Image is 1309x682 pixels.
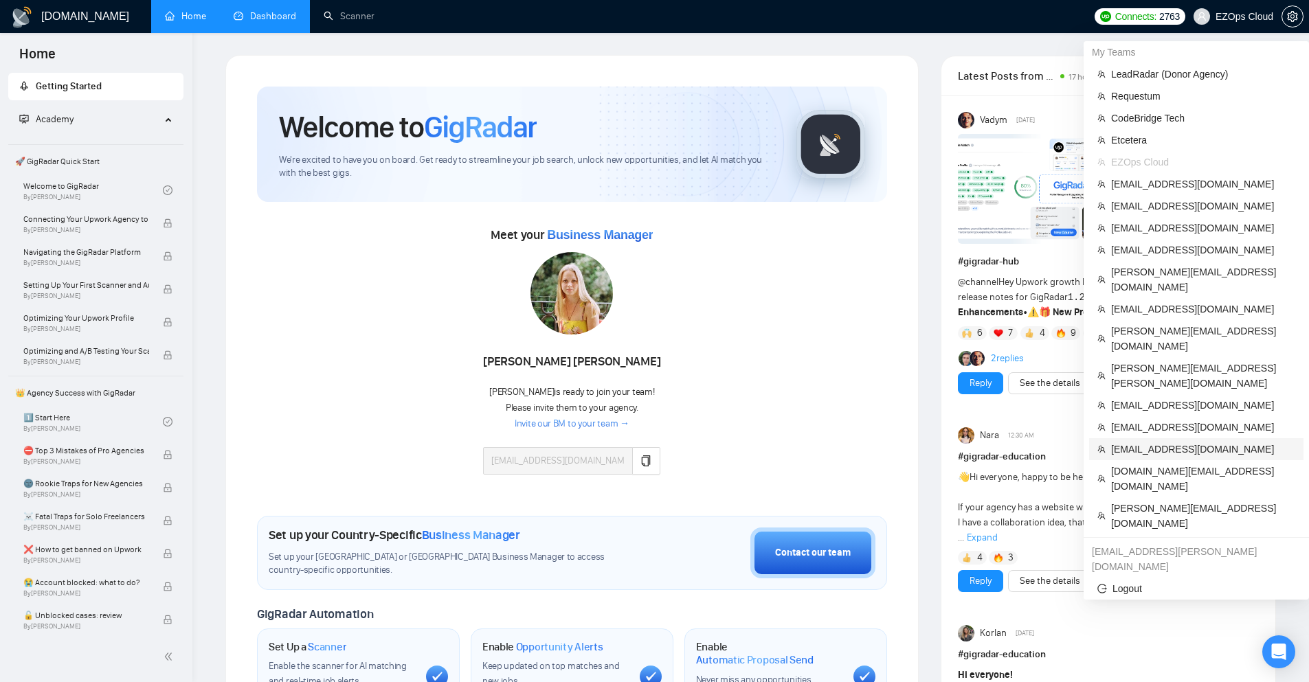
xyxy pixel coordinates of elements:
[36,80,102,92] span: Getting Started
[1111,89,1295,104] span: Requestum
[8,73,183,100] li: Getting Started
[1111,501,1295,531] span: [PERSON_NAME][EMAIL_ADDRESS][DOMAIN_NAME]
[1111,420,1295,435] span: [EMAIL_ADDRESS][DOMAIN_NAME]
[958,647,1259,662] h1: # gigradar-education
[1008,429,1034,442] span: 12:30 AM
[23,226,149,234] span: By [PERSON_NAME]
[958,67,1056,84] span: Latest Posts from the GigRadar Community
[1016,114,1035,126] span: [DATE]
[530,252,613,334] img: 1686179443565-78.jpg
[970,573,992,589] a: Reply
[279,154,774,180] span: We're excited to have you on board. Get ready to streamline your job search, unlock new opportuni...
[165,10,206,22] a: homeHome
[958,134,1123,244] img: F09AC4U7ATU-image.png
[269,640,346,654] h1: Set Up a
[1097,70,1106,78] span: team
[958,276,1238,318] span: Hey Upwork growth hackers, here's our July round-up and release notes for GigRadar • is your prof...
[1282,11,1303,22] span: setting
[547,228,653,242] span: Business Manager
[424,109,537,146] span: GigRadar
[958,254,1259,269] h1: # gigradar-hub
[1071,326,1076,340] span: 9
[1111,220,1295,236] span: [EMAIL_ADDRESS][DOMAIN_NAME]
[19,114,29,124] span: fund-projection-screen
[958,112,974,128] img: Vadym
[994,328,1003,338] img: ❤️
[1053,306,1169,318] strong: New Profile Match feature:
[23,278,149,292] span: Setting Up Your First Scanner and Auto-Bidder
[1111,67,1295,82] span: LeadRadar (Donor Agency)
[1097,114,1106,122] span: team
[269,527,520,543] h1: Set up your Country-Specific
[977,326,983,340] span: 6
[23,259,149,267] span: By [PERSON_NAME]
[970,376,992,391] a: Reply
[163,251,172,261] span: lock
[750,527,875,578] button: Contact our team
[23,245,149,259] span: Navigating the GigRadar Platform
[1027,306,1039,318] span: ⚠️
[958,669,1013,681] strong: Hi everyone!
[1097,334,1106,343] span: team
[308,640,346,654] span: Scanner
[1008,326,1013,340] span: 7
[491,227,653,242] span: Meet your
[36,113,74,125] span: Academy
[163,483,172,492] span: lock
[980,626,1007,641] span: Korlan
[1100,11,1111,22] img: upwork-logo.png
[23,325,149,333] span: By [PERSON_NAME]
[163,284,172,294] span: lock
[1111,302,1295,317] span: [EMAIL_ADDRESS][DOMAIN_NAME]
[11,6,33,28] img: logo
[19,81,29,91] span: rocket
[10,379,182,407] span: 👑 Agency Success with GigRadar
[1097,401,1106,409] span: team
[1159,9,1180,24] span: 2763
[958,427,974,444] img: Nara
[23,556,149,565] span: By [PERSON_NAME]
[163,185,172,195] span: check-circle
[1111,198,1295,214] span: [EMAIL_ADDRESS][DOMAIN_NAME]
[1040,326,1045,340] span: 4
[1097,445,1106,453] span: team
[958,625,974,641] img: Korlan
[1097,305,1106,313] span: team
[1111,398,1295,413] span: [EMAIL_ADDRESS][DOMAIN_NAME]
[1097,475,1106,483] span: team
[23,576,149,589] span: 😭 Account blocked: what to do?
[1016,627,1034,639] span: [DATE]
[23,510,149,523] span: ☠️ Fatal Traps for Solo Freelancers
[234,10,296,22] a: dashboardDashboard
[959,351,974,366] img: Alex B
[1097,372,1106,380] span: team
[1068,292,1091,303] code: 1.26
[1025,328,1034,338] img: 👍
[23,311,149,325] span: Optimizing Your Upwork Profile
[163,350,172,360] span: lock
[163,549,172,558] span: lock
[1111,111,1295,126] span: CodeBridge Tech
[515,418,629,431] a: Invite our BM to your team →
[1097,158,1106,166] span: team
[23,407,163,437] a: 1️⃣ Start HereBy[PERSON_NAME]
[640,455,651,466] span: copy
[1069,72,1114,82] span: 17 hours ago
[23,622,149,630] span: By [PERSON_NAME]
[19,113,74,125] span: Academy
[1111,133,1295,148] span: Etcetera
[696,640,842,667] h1: Enable
[164,650,177,663] span: double-left
[958,449,1259,464] h1: # gigradar-education
[958,276,998,288] span: @channel
[23,175,163,205] a: Welcome to GigRadarBy[PERSON_NAME]
[1056,328,1066,338] img: 🔥
[991,352,1024,365] a: 2replies
[696,653,814,667] span: Automatic Proposal Send
[1111,442,1295,457] span: [EMAIL_ADDRESS][DOMAIN_NAME]
[163,615,172,624] span: lock
[1097,92,1106,100] span: team
[23,523,149,532] span: By [PERSON_NAME]
[23,457,149,466] span: By [PERSON_NAME]
[977,551,983,565] span: 4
